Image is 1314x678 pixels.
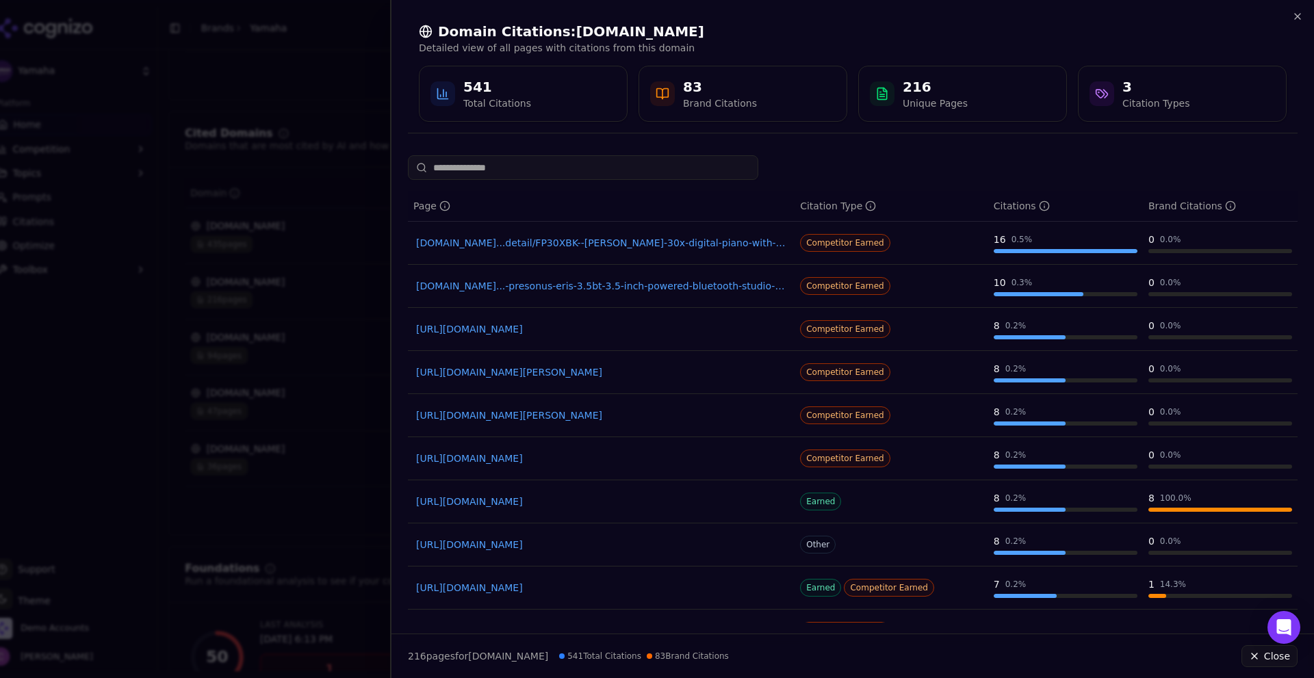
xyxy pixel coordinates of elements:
p: page s for [408,649,548,663]
div: 0 [1148,319,1155,333]
div: 8 [994,362,1000,376]
th: page [408,191,795,222]
span: Competitor Earned [800,406,890,424]
span: 216 [408,651,426,662]
div: 0 [1148,621,1155,634]
div: 0.5 % [1012,234,1033,245]
div: 0.2 % [1005,449,1027,460]
div: Citation Types [1122,96,1189,110]
div: 100.0 % [1160,493,1191,504]
div: Brand Citations [1148,199,1236,213]
span: 541 Total Citations [559,651,641,662]
div: 0 [1148,362,1155,376]
div: 0 [1148,448,1155,462]
div: 0.0 % [1160,536,1181,547]
div: 8 [994,405,1000,419]
div: 0.0 % [1160,277,1181,288]
div: Citation Type [800,199,876,213]
span: [DOMAIN_NAME] [468,651,548,662]
div: 0.2 % [1005,320,1027,331]
div: 0.2 % [1005,406,1027,417]
div: Brand Citations [683,96,757,110]
div: 83 [683,77,757,96]
span: Competitor Earned [844,579,934,597]
div: 541 [463,77,531,96]
a: [URL][DOMAIN_NAME] [416,452,786,465]
div: 8 [994,534,1000,548]
div: 0.0 % [1160,406,1181,417]
h2: Domain Citations: [DOMAIN_NAME] [419,22,1287,41]
div: Total Citations [463,96,531,110]
div: 8 [994,448,1000,462]
span: Other [800,536,836,553]
div: 0 [1148,276,1155,289]
a: [URL][DOMAIN_NAME] [416,581,786,595]
a: [URL][DOMAIN_NAME][PERSON_NAME] [416,408,786,422]
span: Competitor Earned [800,449,890,467]
div: 0.2 % [1005,363,1027,374]
span: Competitor Earned [800,234,890,252]
span: Competitor Earned [800,277,890,295]
div: 0.0 % [1160,320,1181,331]
a: [URL][DOMAIN_NAME][PERSON_NAME] [416,365,786,379]
div: 0.0 % [1160,234,1181,245]
div: 0 [1148,534,1155,548]
div: Data table [408,191,1298,653]
div: 7 [994,621,1000,634]
div: 0.2 % [1005,536,1027,547]
span: Competitor Earned [800,622,890,640]
th: citationTypes [795,191,988,222]
div: 0.2 % [1005,622,1027,633]
div: 0.2 % [1005,493,1027,504]
a: [DOMAIN_NAME]...-presonus-eris-3.5bt-3.5-inch-powered-bluetooth-studio-monitors [416,279,786,293]
div: 14.3 % [1160,579,1186,590]
th: totalCitationCount [988,191,1143,222]
div: Unique Pages [903,96,968,110]
div: 10 [994,276,1006,289]
span: 83 Brand Citations [647,651,729,662]
div: 3 [1122,77,1189,96]
span: Earned [800,493,841,510]
div: 8 [994,491,1000,505]
span: Competitor Earned [800,363,890,381]
a: [DOMAIN_NAME]...detail/FP30XBK--[PERSON_NAME]-30x-digital-piano-with-speakers-black [416,236,786,250]
div: 8 [994,319,1000,333]
div: 0 [1148,405,1155,419]
p: Detailed view of all pages with citations from this domain [419,41,1287,55]
div: 0.0 % [1160,622,1181,633]
div: 0.3 % [1012,277,1033,288]
div: 7 [994,577,1000,591]
a: [URL][DOMAIN_NAME] [416,322,786,336]
div: 0.0 % [1160,363,1181,374]
div: 8 [1148,491,1155,505]
a: [URL][DOMAIN_NAME] [416,538,786,551]
div: Citations [994,199,1050,213]
th: brandCitationCount [1143,191,1298,222]
div: 0.0 % [1160,449,1181,460]
div: 0.2 % [1005,579,1027,590]
span: Earned [800,579,841,597]
div: 1 [1148,577,1155,591]
div: Page [413,199,450,213]
div: 16 [994,233,1006,246]
button: Close [1241,645,1298,667]
div: 216 [903,77,968,96]
a: [URL][DOMAIN_NAME] [416,495,786,508]
span: Competitor Earned [800,320,890,338]
div: 0 [1148,233,1155,246]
